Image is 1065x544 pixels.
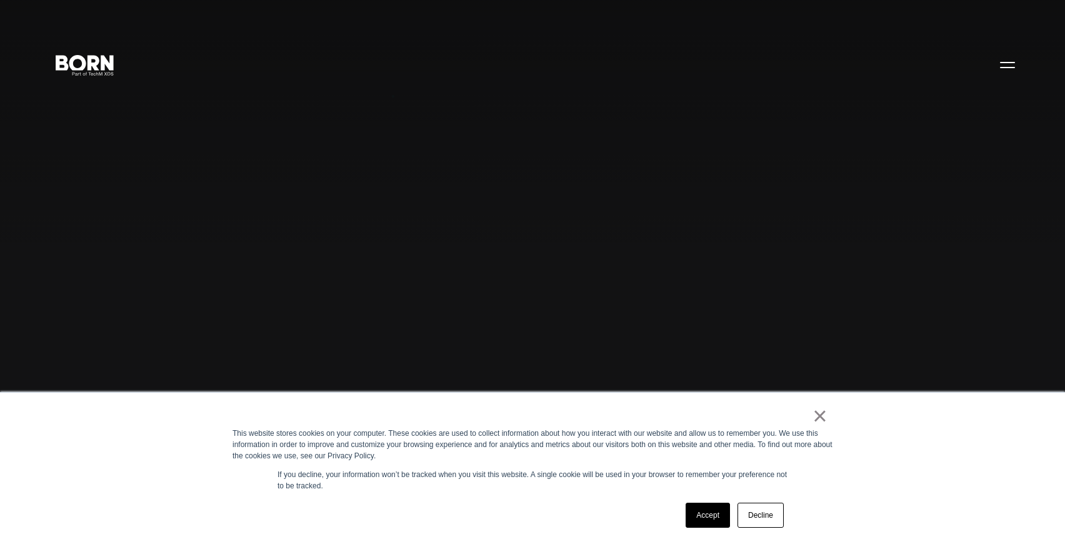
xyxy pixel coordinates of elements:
[737,503,784,528] a: Decline
[992,51,1022,78] button: Open
[277,469,787,491] p: If you decline, your information won’t be tracked when you visit this website. A single cookie wi...
[232,428,832,461] div: This website stores cookies on your computer. These cookies are used to collect information about...
[812,410,827,421] a: ×
[686,503,730,528] a: Accept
